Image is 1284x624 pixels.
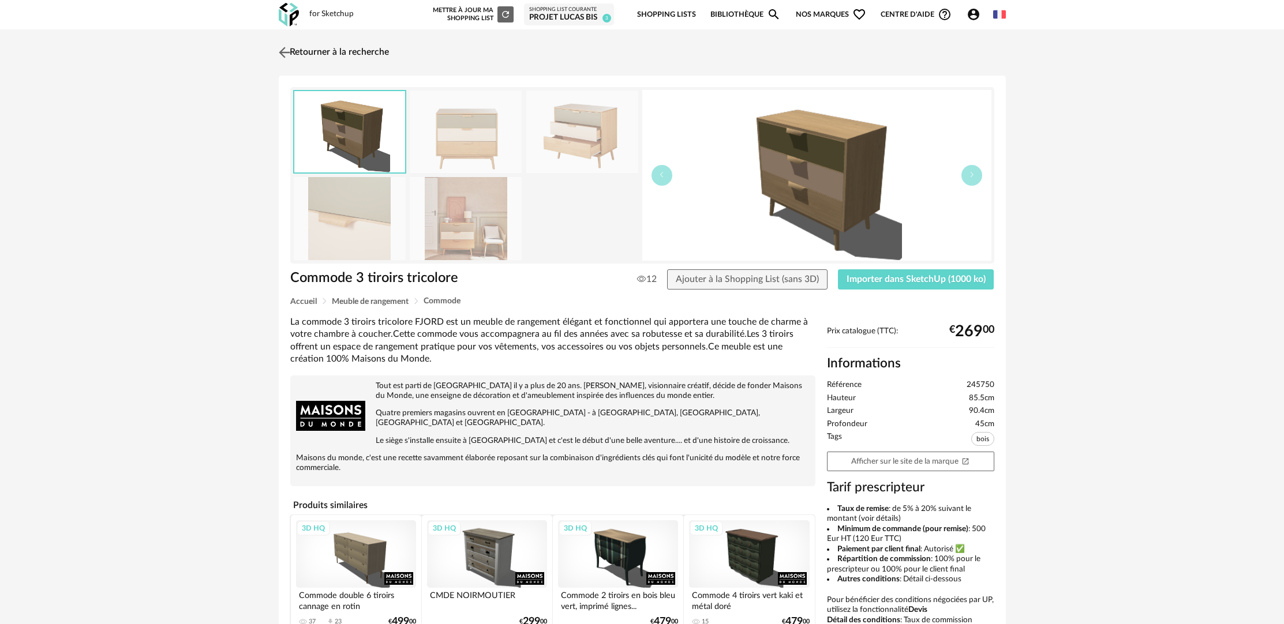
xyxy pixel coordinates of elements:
b: Paiement par client final [837,545,920,553]
div: Mettre à jour ma Shopping List [431,6,514,22]
div: 3D HQ [690,521,723,536]
div: Commode 2 tiroirs en bois bleu vert, imprimé lignes... [558,588,678,611]
p: Quatre premiers magasins ouvrent en [GEOGRAPHIC_DATA] - à [GEOGRAPHIC_DATA], [GEOGRAPHIC_DATA], [... [296,408,810,428]
h2: Informations [827,355,994,372]
span: Help Circle Outline icon [938,7,952,21]
img: thumbnail.png [294,91,405,172]
span: 45cm [975,419,994,430]
div: € 00 [949,327,994,336]
img: brand logo [296,381,365,450]
span: Tags [827,432,842,449]
b: Détail des conditions [827,616,900,624]
img: commode-3-tiroirs-tricolore-1000-15-37-245750_5.jpg [294,177,406,260]
span: Nos marques [796,1,866,28]
span: 90.4cm [969,406,994,416]
b: Minimum de commande (pour remise) [837,525,968,533]
img: fr [993,8,1006,21]
a: Retourner à la recherche [276,40,389,65]
div: 3D HQ [297,521,330,536]
img: commode-3-tiroirs-tricolore-1000-15-37-245750_1.jpg [410,91,522,173]
img: svg+xml;base64,PHN2ZyB3aWR0aD0iMjQiIGhlaWdodD0iMjQiIHZpZXdCb3g9IjAgMCAyNCAyNCIgZmlsbD0ibm9uZSIgeG... [276,44,293,61]
p: Tout est parti de [GEOGRAPHIC_DATA] il y a plus de 20 ans. [PERSON_NAME], visionnaire créatif, dé... [296,381,810,401]
span: Importer dans SketchUp (1000 ko) [847,275,986,284]
button: Ajouter à la Shopping List (sans 3D) [667,269,828,290]
span: Centre d'aideHelp Circle Outline icon [881,7,952,21]
span: Open In New icon [961,457,969,465]
a: Shopping List courante projet lucas bis 3 [529,6,609,23]
h1: Commode 3 tiroirs tricolore [290,269,577,287]
div: CMDE NOIRMOUTIER [427,588,547,611]
div: Prix catalogue (TTC): [827,326,994,348]
p: Maisons du monde, c'est une recette savamment élaborée reposant sur la combinaison d'ingrédients ... [296,453,810,473]
li: : 100% pour le prescripteur ou 100% pour le client final [827,554,994,574]
span: Refresh icon [500,11,511,17]
span: Hauteur [827,393,856,404]
span: Accueil [290,298,317,306]
span: 12 [637,273,657,285]
div: Breadcrumb [290,297,994,306]
span: Account Circle icon [967,7,980,21]
span: 269 [955,327,983,336]
b: Taux de remise [837,505,889,513]
li: : Autorisé ✅ [827,544,994,555]
li: : de 5% à 20% suivant le montant (voir détails) [827,504,994,524]
div: 3D HQ [559,521,592,536]
img: OXP [279,3,299,27]
h4: Produits similaires [290,497,815,514]
span: Account Circle icon [967,7,986,21]
li: : Détail ci-dessous [827,574,994,585]
b: Répartition de commission [837,555,931,563]
a: Shopping Lists [637,1,696,28]
b: Devis [908,606,927,614]
div: Commode double 6 tiroirs cannage en rotin [296,588,416,611]
img: commode-3-tiroirs-tricolore-1000-15-37-245750_2.jpg [410,177,522,260]
div: projet lucas bis [529,13,609,23]
span: Heart Outline icon [852,7,866,21]
span: Commode [424,297,461,305]
div: for Sketchup [309,9,354,20]
span: Profondeur [827,419,867,430]
span: Meuble de rangement [332,298,409,306]
a: Afficher sur le site de la marqueOpen In New icon [827,452,994,472]
li: : 500 Eur HT (120 Eur TTC) [827,524,994,544]
img: commode-3-tiroirs-tricolore-1000-15-37-245750_4.jpg [526,91,638,173]
a: BibliothèqueMagnify icon [710,1,781,28]
p: Le siège s'installe ensuite à [GEOGRAPHIC_DATA] et c'est le début d'une belle aventure.... et d'u... [296,436,810,446]
span: Largeur [827,406,853,416]
div: Shopping List courante [529,6,609,13]
span: 245750 [967,380,994,390]
h3: Tarif prescripteur [827,479,994,496]
div: La commode 3 tiroirs tricolore FJORD est un meuble de rangement élégant et fonctionnel qui apport... [290,316,815,365]
div: Commode 4 tiroirs vert kaki et métal doré [689,588,809,611]
span: Référence [827,380,862,390]
span: Ajouter à la Shopping List (sans 3D) [676,275,819,284]
button: Importer dans SketchUp (1000 ko) [838,269,994,290]
span: Magnify icon [767,7,781,21]
span: 3 [602,14,611,22]
b: Autres conditions [837,575,900,583]
span: 85.5cm [969,393,994,404]
span: bois [971,432,994,446]
div: 3D HQ [428,521,461,536]
img: thumbnail.png [642,90,991,261]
